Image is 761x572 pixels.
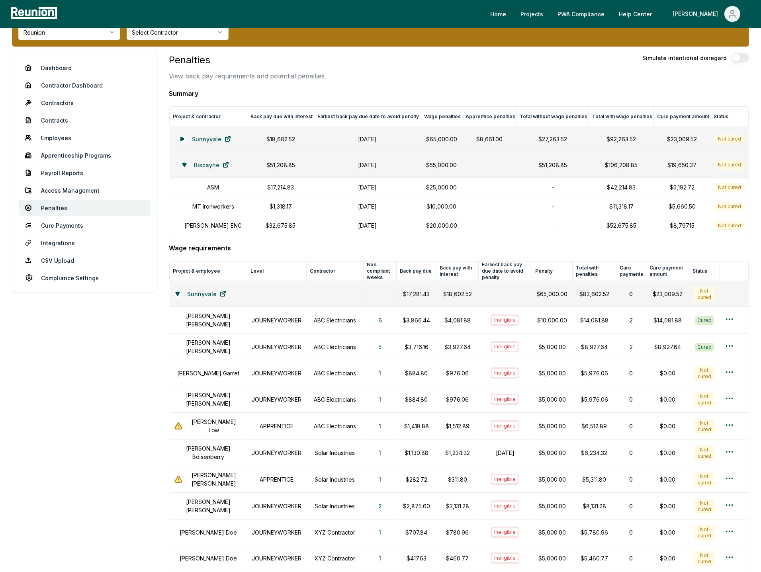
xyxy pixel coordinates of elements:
[306,262,363,281] th: Contractor
[659,202,706,211] div: $5,660.50
[252,202,309,211] p: $1,318.17
[252,343,301,351] h1: JOURNEYWORKER
[491,552,519,564] div: Ineligible
[174,338,243,355] h1: [PERSON_NAME] [PERSON_NAME]
[594,135,649,143] p: $92,263.52
[441,316,474,324] p: $4,081.88
[441,475,474,484] p: $311.80
[659,161,706,169] div: $19,650.37
[426,183,458,191] p: $25,000.00
[314,107,421,126] th: Earliest back pay due date to avoid penalty
[401,343,432,351] p: $3,716.16
[188,157,235,173] a: Biscayne
[491,314,519,326] button: Ineligible
[577,369,611,377] p: $5,976.06
[401,316,432,324] p: $3,866.44
[491,474,519,485] button: Ineligible
[659,221,706,230] div: $8,797.15
[311,395,358,404] h1: ABC Electricians
[536,316,567,324] p: $10,000.00
[311,422,358,430] h1: ABC Electricians
[594,221,649,230] p: $52,675.85
[536,395,567,404] p: $5,000.00
[19,95,150,111] a: Contractors
[319,161,416,169] h1: [DATE]
[252,183,309,191] p: $17,214.83
[577,290,611,298] p: $83,602.52
[659,183,706,191] div: $5,192.72
[19,235,150,251] a: Integrations
[651,290,684,298] div: $23,009.52
[421,107,462,126] th: Wage penalties
[462,107,516,126] th: Apprentice penalties
[372,391,387,407] button: 1
[19,200,150,216] a: Penalties
[710,107,749,126] th: Status
[180,528,237,537] h1: [PERSON_NAME] Doe
[651,316,684,324] div: $14,081.88
[536,343,567,351] p: $5,000.00
[252,449,301,457] h1: JOURNEYWORKER
[441,290,474,298] p: $18,602.52
[372,524,387,540] button: 1
[521,161,584,169] p: $51,208.85
[169,53,326,67] h3: Penalties
[252,554,301,562] h1: JOURNEYWORKER
[169,89,749,98] h4: Summary
[536,554,567,562] p: $5,000.00
[177,369,240,377] h1: [PERSON_NAME] Garret
[401,475,432,484] p: $282.72
[621,475,641,484] div: 0
[621,395,641,404] div: 0
[594,202,649,211] p: $11,318.17
[577,343,611,351] p: $8,927.64
[479,262,532,281] th: Earliest back pay due date to avoid penalty
[577,395,611,404] p: $5,976.06
[252,475,301,484] h1: APPRENTICE
[536,528,567,537] p: $5,000.00
[694,392,715,407] div: Not cured
[436,262,479,281] th: Back pay with interest
[401,369,432,377] p: $884.80
[646,262,689,281] th: Cure payment amount
[716,160,743,169] div: Not cured
[252,221,309,230] p: $32,675.85
[372,498,388,514] button: 2
[319,202,416,211] h1: [DATE]
[186,471,243,488] h1: [PERSON_NAME] [PERSON_NAME]
[441,369,474,377] p: $976.06
[516,178,589,197] td: -
[536,290,567,298] p: $65,000.00
[491,527,519,538] button: Ineligible
[695,343,714,351] div: Cured
[491,367,519,379] button: Ineligible
[397,262,436,281] th: Back pay due
[319,221,416,230] h1: [DATE]
[372,312,388,328] button: 6
[651,528,684,537] div: $0.00
[694,499,715,514] div: Not cured
[19,112,150,128] a: Contracts
[577,528,611,537] p: $5,780.96
[651,449,684,457] div: $0.00
[252,316,301,324] h1: JOURNEYWORKER
[252,135,309,143] p: $18,602.52
[401,395,432,404] p: $884.80
[364,262,397,281] th: Non-compliant weeks
[483,449,527,457] h1: [DATE]
[19,270,150,286] a: Compliance Settings
[536,369,567,377] p: $5,000.00
[659,135,706,143] div: $23,009.52
[716,135,743,143] div: Not cured
[673,6,721,22] div: [PERSON_NAME]
[372,339,388,355] button: 5
[252,161,309,169] p: $51,208.85
[651,395,684,404] div: $0.00
[716,221,743,230] div: Not cured
[695,316,714,325] div: Cured
[484,6,753,22] nav: Main
[577,502,611,510] p: $8,131.28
